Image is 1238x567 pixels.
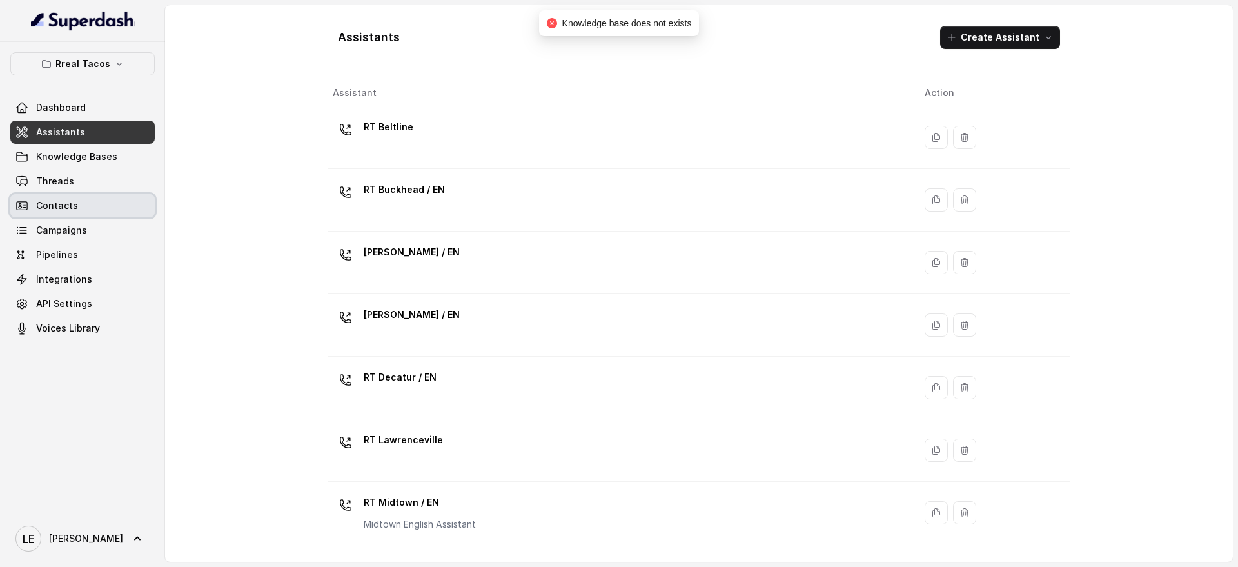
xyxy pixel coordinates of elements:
a: Assistants [10,121,155,144]
span: Pipelines [36,248,78,261]
p: RT Midtown / EN [364,492,476,513]
a: Threads [10,170,155,193]
span: Contacts [36,199,78,212]
p: [PERSON_NAME] / EN [364,304,460,325]
span: API Settings [36,297,92,310]
button: Rreal Tacos [10,52,155,75]
span: Dashboard [36,101,86,114]
span: Knowledge Bases [36,150,117,163]
span: Integrations [36,273,92,286]
span: Assistants [36,126,85,139]
p: RT Buckhead / EN [364,179,445,200]
p: RT Lawrenceville [364,430,443,450]
a: Knowledge Bases [10,145,155,168]
span: Threads [36,175,74,188]
th: Action [914,80,1070,106]
p: [PERSON_NAME] / EN [364,242,460,263]
a: API Settings [10,292,155,315]
p: Midtown English Assistant [364,518,476,531]
a: Pipelines [10,243,155,266]
span: [PERSON_NAME] [49,532,123,545]
p: Rreal Tacos [55,56,110,72]
p: RT Decatur / EN [364,367,437,388]
p: RT Beltline [364,117,413,137]
img: light.svg [31,10,135,31]
button: Create Assistant [940,26,1060,49]
a: Campaigns [10,219,155,242]
h1: Assistants [338,27,400,48]
span: Voices Library [36,322,100,335]
th: Assistant [328,80,914,106]
span: Campaigns [36,224,87,237]
a: [PERSON_NAME] [10,521,155,557]
a: Integrations [10,268,155,291]
a: Dashboard [10,96,155,119]
text: LE [23,532,35,546]
a: Voices Library [10,317,155,340]
span: Knowledge base does not exists [562,18,692,28]
a: Contacts [10,194,155,217]
span: close-circle [547,18,557,28]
